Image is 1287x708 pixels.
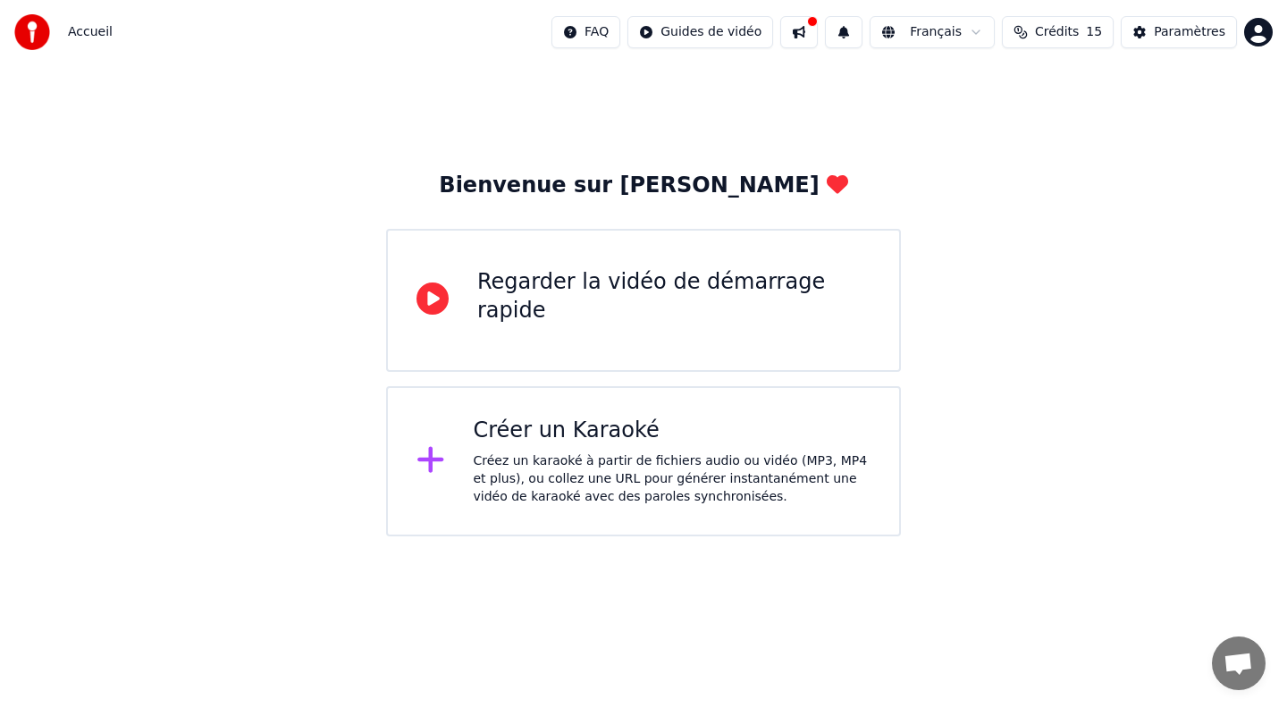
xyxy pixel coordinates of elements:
[474,452,871,506] div: Créez un karaoké à partir de fichiers audio ou vidéo (MP3, MP4 et plus), ou collez une URL pour g...
[1212,636,1266,690] div: Ouvrir le chat
[1002,16,1114,48] button: Crédits15
[477,268,871,325] div: Regarder la vidéo de démarrage rapide
[1154,23,1225,41] div: Paramètres
[1035,23,1079,41] span: Crédits
[68,23,113,41] nav: breadcrumb
[474,417,871,445] div: Créer un Karaoké
[1086,23,1102,41] span: 15
[551,16,620,48] button: FAQ
[14,14,50,50] img: youka
[439,172,847,200] div: Bienvenue sur [PERSON_NAME]
[68,23,113,41] span: Accueil
[1121,16,1237,48] button: Paramètres
[627,16,773,48] button: Guides de vidéo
